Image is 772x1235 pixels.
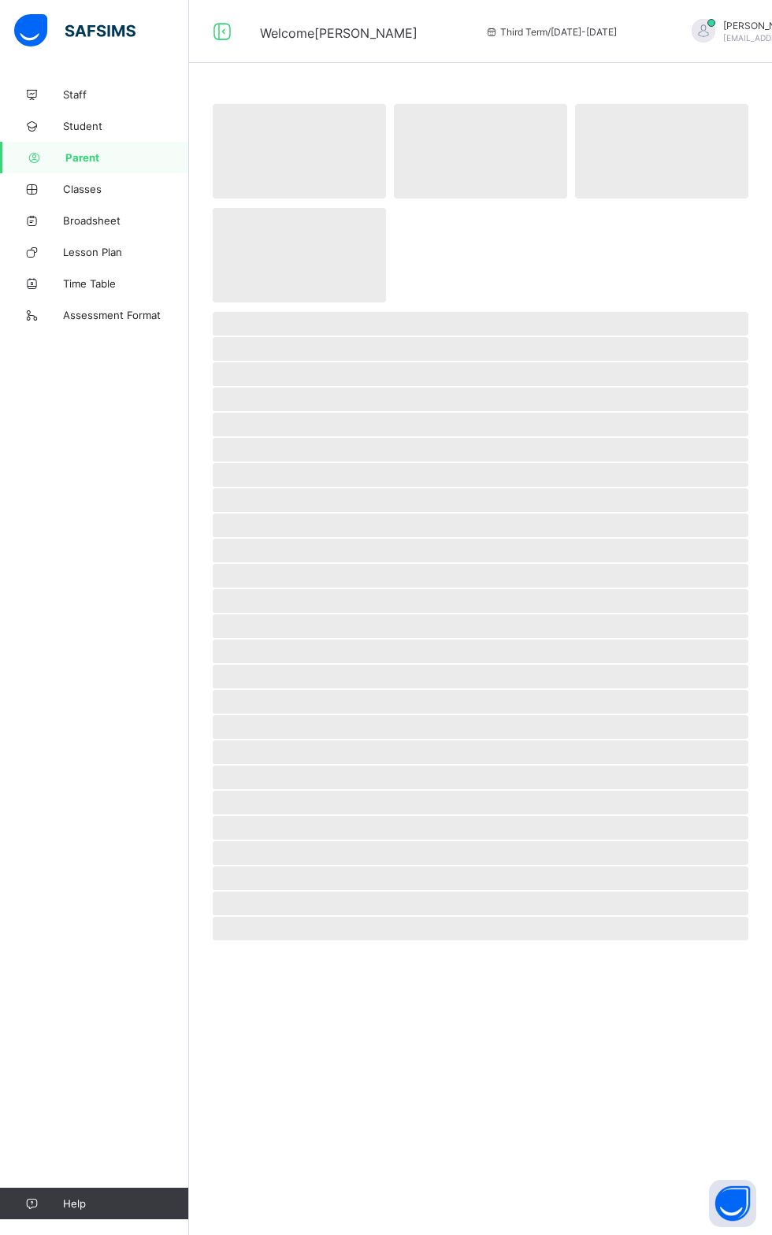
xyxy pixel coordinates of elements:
[213,665,748,688] span: ‌
[213,791,748,814] span: ‌
[213,917,748,940] span: ‌
[213,208,386,302] span: ‌
[709,1180,756,1227] button: Open asap
[213,866,748,890] span: ‌
[213,312,748,336] span: ‌
[484,26,617,38] span: session/term information
[63,309,189,321] span: Assessment Format
[394,104,567,198] span: ‌
[213,463,748,487] span: ‌
[213,640,748,663] span: ‌
[213,539,748,562] span: ‌
[65,151,189,164] span: Parent
[213,740,748,764] span: ‌
[63,183,189,195] span: Classes
[63,88,189,101] span: Staff
[213,690,748,714] span: ‌
[63,120,189,132] span: Student
[213,614,748,638] span: ‌
[213,104,386,198] span: ‌
[213,766,748,789] span: ‌
[63,1197,188,1210] span: Help
[213,488,748,512] span: ‌
[213,438,748,462] span: ‌
[213,388,748,411] span: ‌
[213,337,748,361] span: ‌
[213,564,748,588] span: ‌
[63,277,189,290] span: Time Table
[213,362,748,386] span: ‌
[213,413,748,436] span: ‌
[14,14,135,47] img: safsims
[213,816,748,840] span: ‌
[213,892,748,915] span: ‌
[63,246,189,258] span: Lesson Plan
[63,214,189,227] span: Broadsheet
[213,514,748,537] span: ‌
[213,841,748,865] span: ‌
[575,104,748,198] span: ‌
[260,25,418,41] span: Welcome [PERSON_NAME]
[213,589,748,613] span: ‌
[213,715,748,739] span: ‌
